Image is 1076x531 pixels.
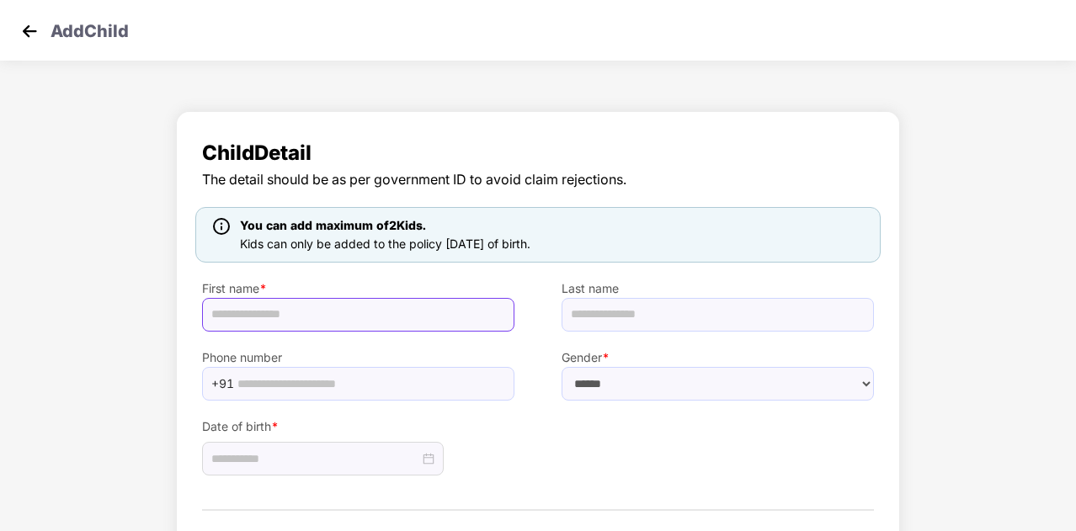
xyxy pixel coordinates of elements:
label: Gender [562,348,874,367]
span: You can add maximum of 2 Kids. [240,218,426,232]
label: Last name [562,279,874,298]
label: Phone number [202,348,514,367]
span: The detail should be as per government ID to avoid claim rejections. [202,169,874,190]
span: +91 [211,371,234,396]
label: First name [202,279,514,298]
label: Date of birth [202,417,514,436]
img: svg+xml;base64,PHN2ZyB4bWxucz0iaHR0cDovL3d3dy53My5vcmcvMjAwMC9zdmciIHdpZHRoPSIzMCIgaGVpZ2h0PSIzMC... [17,19,42,44]
img: icon [213,218,230,235]
span: Child Detail [202,137,874,169]
span: Kids can only be added to the policy [DATE] of birth. [240,236,530,251]
p: Add Child [51,19,129,39]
